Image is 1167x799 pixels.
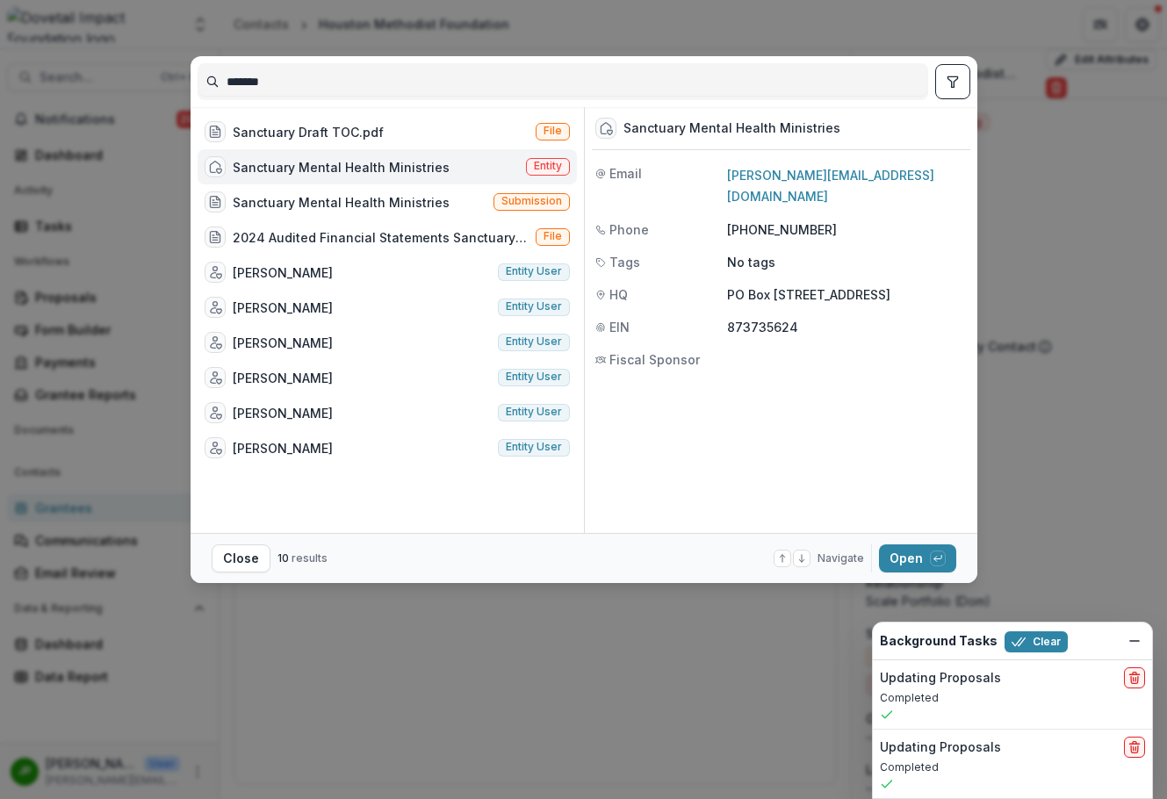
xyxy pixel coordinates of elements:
button: Open [879,544,956,572]
button: toggle filters [935,64,970,99]
div: [PERSON_NAME] [233,369,333,387]
span: File [544,125,562,137]
span: EIN [609,318,630,336]
button: Clear [1005,631,1068,652]
p: 873735624 [727,318,967,336]
p: Completed [880,759,1145,775]
div: [PERSON_NAME] [233,334,333,352]
span: Entity user [506,335,562,348]
h2: Background Tasks [880,634,998,649]
span: Entity user [506,441,562,453]
p: Completed [880,690,1145,706]
h2: Updating Proposals [880,671,1001,686]
span: Entity user [506,265,562,277]
h2: Updating Proposals [880,740,1001,755]
button: delete [1124,737,1145,758]
span: Entity user [506,300,562,313]
span: Phone [609,220,649,239]
div: Sanctuary Draft TOC.pdf [233,123,384,141]
span: File [544,230,562,242]
span: Fiscal Sponsor [609,350,700,369]
span: Entity [534,160,562,172]
div: Sanctuary Mental Health Ministries [233,158,450,176]
span: Submission [501,195,562,207]
div: Sanctuary Mental Health Ministries [623,121,840,136]
p: No tags [727,253,775,271]
div: [PERSON_NAME] [233,404,333,422]
span: results [292,551,328,565]
p: [PHONE_NUMBER] [727,220,967,239]
div: [PERSON_NAME] [233,439,333,457]
button: Close [212,544,270,572]
button: Dismiss [1124,630,1145,651]
p: PO Box [STREET_ADDRESS] [727,285,967,304]
span: Navigate [818,551,864,566]
span: Entity user [506,406,562,418]
span: HQ [609,285,628,304]
span: Entity user [506,371,562,383]
div: 2024 Audited Financial Statements Sanctuary [GEOGRAPHIC_DATA]-2.pdf [233,228,529,247]
span: Email [609,164,642,183]
a: [PERSON_NAME][EMAIL_ADDRESS][DOMAIN_NAME] [727,168,934,204]
div: [PERSON_NAME] [233,299,333,317]
span: 10 [277,551,289,565]
button: delete [1124,667,1145,688]
div: [PERSON_NAME] [233,263,333,282]
span: Tags [609,253,640,271]
div: Sanctuary Mental Health Ministries [233,193,450,212]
